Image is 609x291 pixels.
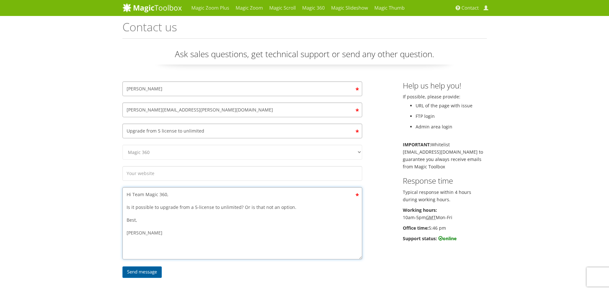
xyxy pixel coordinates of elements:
input: Email [122,103,362,117]
b: Support status: [403,235,437,241]
input: Send message [122,266,162,278]
p: 10am-5pm Mon-Fri [403,206,487,221]
b: online [438,235,457,241]
span: Contact [462,5,479,11]
h3: Response time [403,177,487,185]
b: IMPORTANT: [403,142,431,148]
acronym: Greenwich Mean Time [426,214,436,220]
li: URL of the page with issue [416,102,487,109]
p: Whitelist [EMAIL_ADDRESS][DOMAIN_NAME] to guarantee you always receive emails from Magic Toolbox [403,141,487,170]
div: If possible, please provide: [398,81,492,245]
b: Working hours: [403,207,437,213]
form: Contact form [122,81,362,281]
h1: Contact us [122,21,487,39]
p: 5:46 pm [403,224,487,232]
li: Admin area login [416,123,487,130]
input: Your name [122,81,362,96]
b: Office time: [403,225,429,231]
input: Your website [122,166,362,181]
p: Ask sales questions, get technical support or send any other question. [122,48,487,65]
input: Subject [122,124,362,138]
img: MagicToolbox.com - Image tools for your website [122,3,182,12]
h3: Help us help you! [403,81,487,90]
p: Typical response within 4 hours during working hours. [403,188,487,203]
li: FTP login [416,112,487,120]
